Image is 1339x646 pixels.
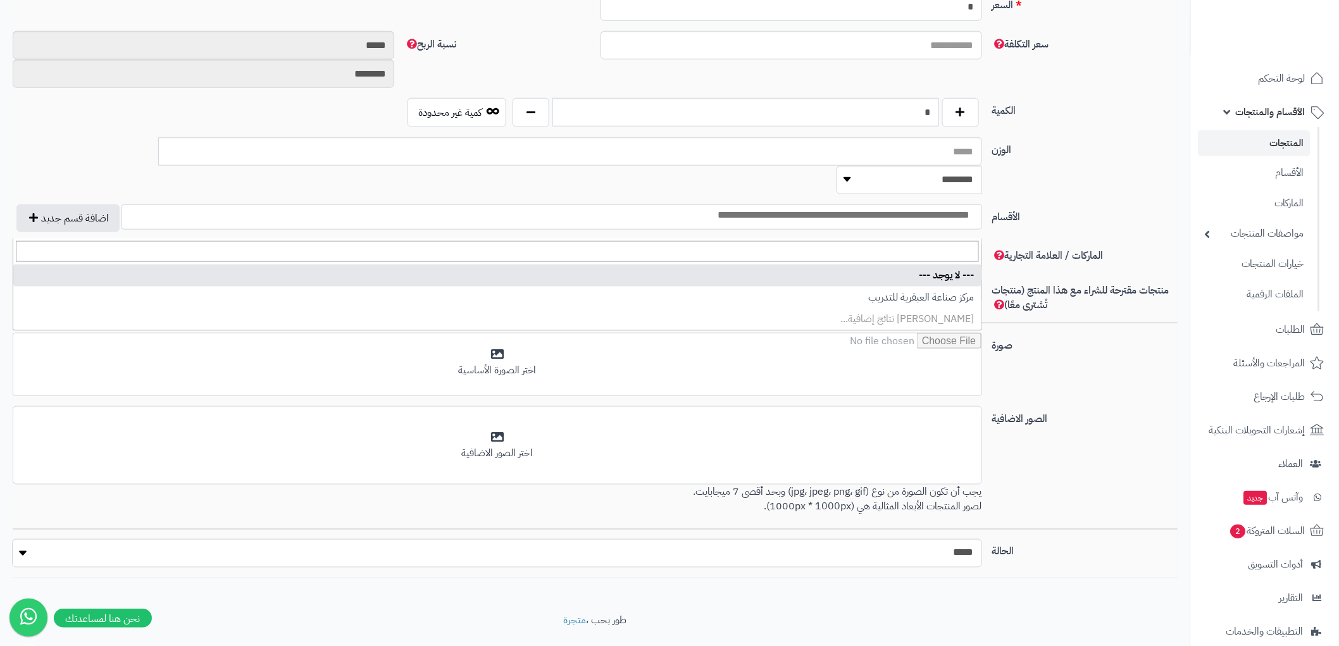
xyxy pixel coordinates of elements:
span: أدوات التسويق [1249,556,1304,573]
a: العملاء [1199,449,1331,479]
a: مواصفات المنتجات [1199,220,1311,247]
a: خيارات المنتجات [1199,251,1311,278]
label: الصور الاضافية [987,406,1183,426]
a: إشعارات التحويلات البنكية [1199,415,1331,445]
a: متجرة [564,613,587,628]
a: أدوات التسويق [1199,549,1331,580]
span: نسبة الربح [404,37,456,52]
label: الأقسام [987,204,1183,225]
a: المنتجات [1199,130,1311,156]
span: العملاء [1279,455,1304,473]
span: الماركات / العلامة التجارية [992,248,1104,263]
span: المراجعات والأسئلة [1234,354,1305,372]
a: الملفات الرقمية [1199,281,1311,308]
li: مركز صناعة العبقرية للتدريب [13,287,981,309]
label: الوزن [987,137,1183,158]
span: الطلبات [1276,321,1305,339]
a: الأقسام [1199,159,1311,187]
span: سعر التكلفة [992,37,1049,52]
span: طلبات الإرجاع [1254,388,1305,406]
li: [PERSON_NAME] نتائج إضافية... [13,308,981,330]
a: طلبات الإرجاع [1199,382,1331,412]
span: منتجات مقترحة للشراء مع هذا المنتج (منتجات تُشترى معًا) [992,283,1169,313]
button: اضافة قسم جديد [16,204,120,232]
div: اختر الصور الاضافية [21,446,973,461]
span: جديد [1244,491,1267,505]
a: وآتس آبجديد [1199,482,1331,512]
a: الطلبات [1199,314,1331,345]
label: الحالة [987,539,1183,559]
li: --- لا يوجد --- [13,264,981,287]
p: يجب أن تكون الصورة من نوع (jpg، jpeg، png، gif) وبحد أقصى 7 ميجابايت. لصور المنتجات الأبعاد المثا... [13,485,981,514]
a: المراجعات والأسئلة [1199,348,1331,378]
span: التطبيقات والخدمات [1226,623,1304,640]
span: وآتس آب [1243,488,1304,506]
a: لوحة التحكم [1199,63,1331,94]
span: التقارير [1280,589,1304,607]
label: الكمية [987,98,1183,118]
label: صورة [987,333,1183,353]
a: التقارير [1199,583,1331,613]
span: إشعارات التحويلات البنكية [1209,421,1305,439]
span: السلات المتروكة [1230,522,1305,540]
span: الأقسام والمنتجات [1236,103,1305,121]
a: السلات المتروكة2 [1199,516,1331,546]
a: الماركات [1199,190,1311,217]
span: لوحة التحكم [1259,70,1305,87]
span: 2 [1231,525,1246,538]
